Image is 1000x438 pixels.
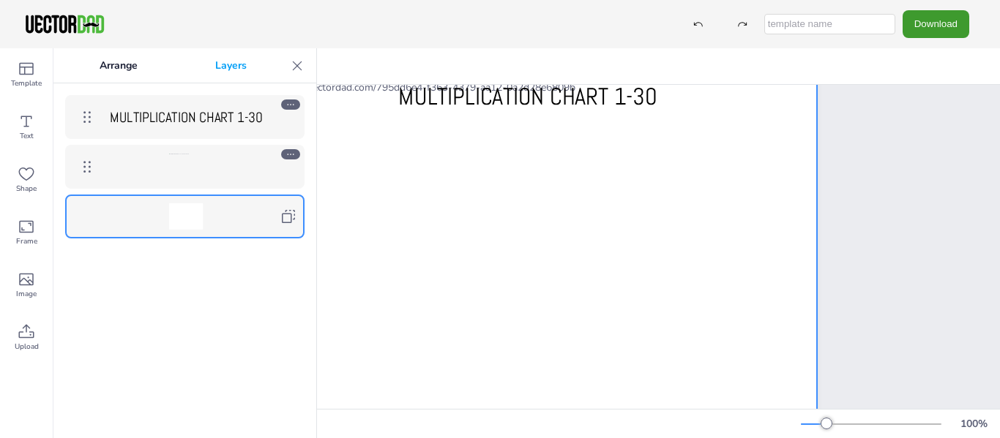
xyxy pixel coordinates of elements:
button: Download [903,10,969,37]
p: Layers [176,48,286,83]
img: VectorDad-1.png [23,13,106,35]
input: template name [764,14,895,34]
span: Frame [16,235,37,247]
span: Template [11,78,42,89]
span: MULTIPLICATION CHART 1-30 [110,108,263,126]
span: MULTIPLICATION CHART 1-30 [398,82,657,112]
div: 100 % [956,417,991,431]
p: Arrange [61,48,176,83]
span: Image [16,288,37,300]
span: Shape [16,183,37,195]
div: MULTIPLICATION CHART 1-30 [65,95,305,139]
span: Text [20,130,34,142]
span: Upload [15,341,39,352]
div: blob:https://vectordad.com/f6ab336e-a722-4d60-b804-3e7fdeef57fb [65,145,305,189]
